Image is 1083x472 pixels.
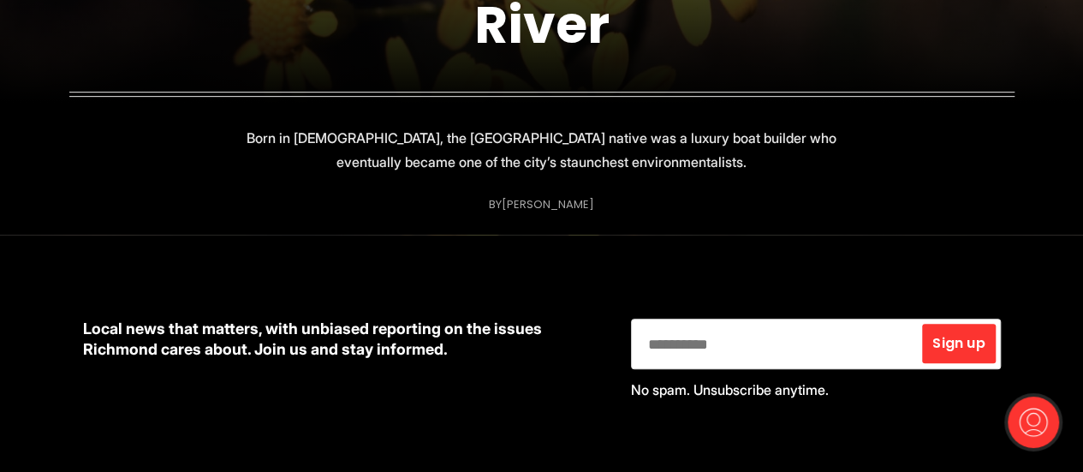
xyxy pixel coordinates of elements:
div: By [489,198,594,211]
p: Born in [DEMOGRAPHIC_DATA], the [GEOGRAPHIC_DATA] native was a luxury boat builder who eventually... [237,126,847,174]
span: No spam. Unsubscribe anytime. [631,381,829,398]
iframe: portal-trigger [993,388,1083,472]
a: [PERSON_NAME] [502,196,594,212]
span: Sign up [932,337,985,350]
button: Sign up [922,324,995,363]
p: Local news that matters, with unbiased reporting on the issues Richmond cares about. Join us and ... [83,319,604,360]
